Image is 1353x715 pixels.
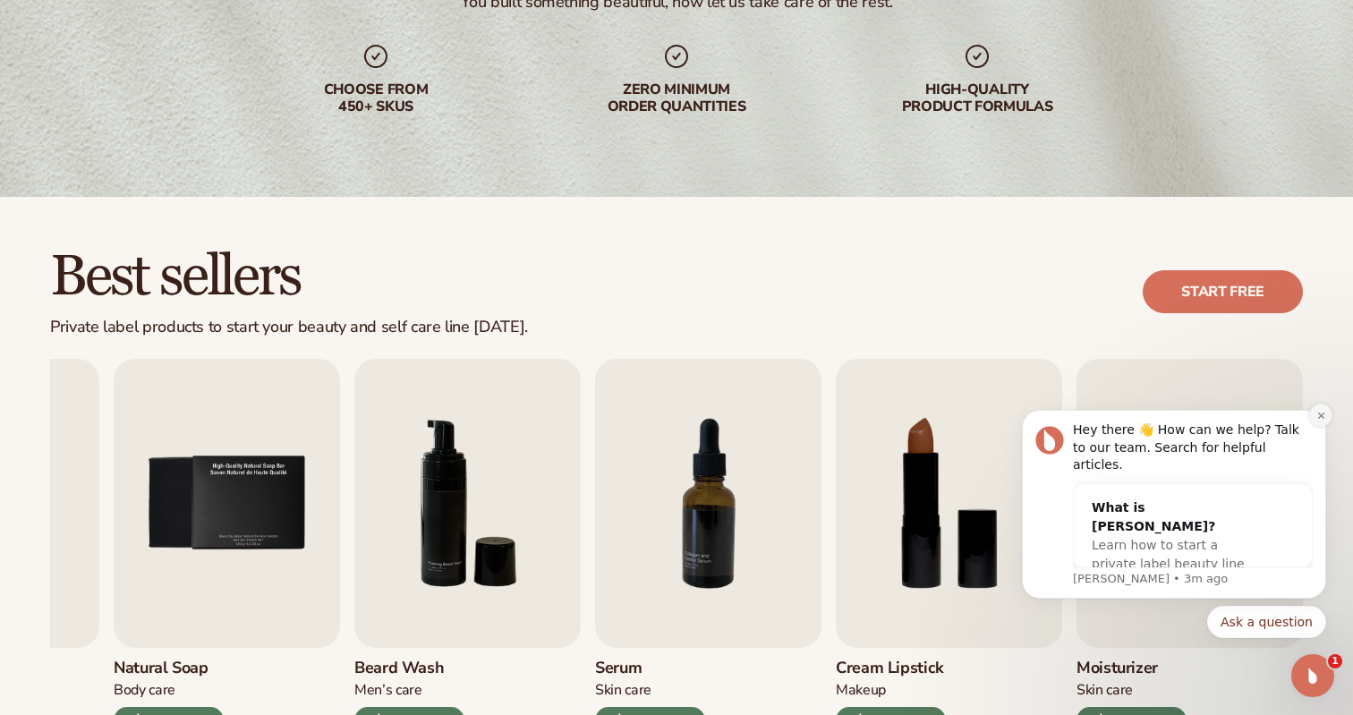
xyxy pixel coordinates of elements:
[836,681,946,700] div: Makeup
[261,81,490,115] div: Choose from 450+ Skus
[50,247,528,307] h2: Best sellers
[354,681,464,700] div: Men’s Care
[595,659,705,678] h3: Serum
[354,659,464,678] h3: Beard Wash
[1143,270,1303,313] a: Start free
[50,318,528,337] div: Private label products to start your beauty and self care line [DATE].
[1328,654,1342,668] span: 1
[114,681,224,700] div: Body Care
[1291,654,1334,697] iframe: Intercom live chat
[595,681,705,700] div: Skin Care
[836,659,946,678] h3: Cream Lipstick
[863,81,1092,115] div: High-quality product formulas
[995,370,1353,667] iframe: Intercom notifications message
[1076,681,1187,700] div: Skin Care
[114,659,224,678] h3: Natural Soap
[1076,659,1187,678] h3: Moisturizer
[562,81,791,115] div: Zero minimum order quantities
